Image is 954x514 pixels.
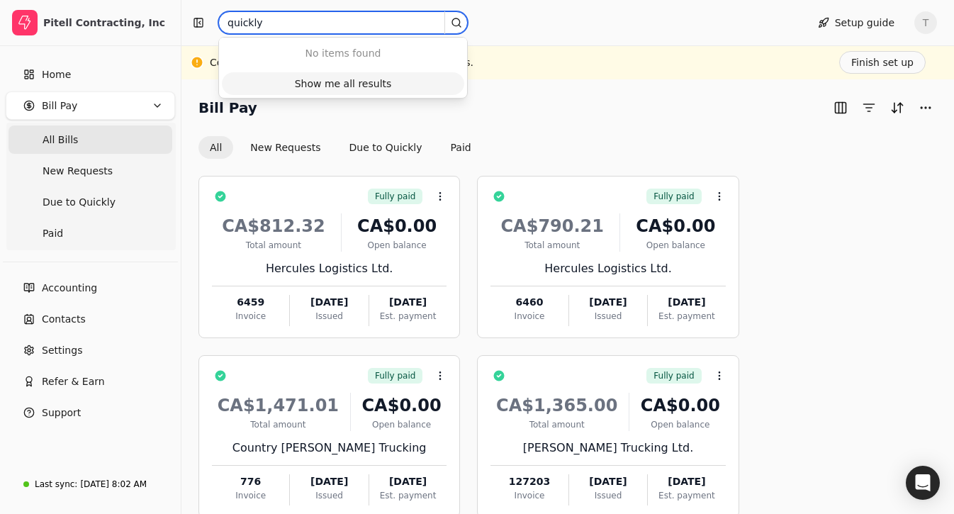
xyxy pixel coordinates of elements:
button: Sort [886,96,909,119]
div: CA$1,365.00 [490,393,623,418]
a: All Bills [9,125,172,154]
div: CA$0.00 [635,393,726,418]
div: Open balance [347,239,447,252]
div: Est. payment [648,489,725,502]
button: Bill Pay [6,91,175,120]
div: Complete your set up to begin processing payments. [210,55,473,70]
div: CA$1,471.01 [212,393,344,418]
a: Home [6,60,175,89]
div: CA$0.00 [347,213,447,239]
div: Total amount [212,418,344,431]
a: Contacts [6,305,175,333]
div: Total amount [212,239,335,252]
div: Issued [290,310,368,323]
button: All [198,136,233,159]
a: Settings [6,336,175,364]
div: Est. payment [369,310,447,323]
span: Paid [43,226,63,241]
div: 6459 [212,295,289,310]
div: Country [PERSON_NAME] Trucking [212,440,447,457]
div: Pitell Contracting, Inc [43,16,169,30]
div: Issued [290,489,368,502]
span: Refer & Earn [42,374,105,389]
div: [DATE] [290,295,368,310]
div: 776 [212,474,289,489]
div: Invoice filter options [198,136,483,159]
div: Open Intercom Messenger [906,466,940,500]
div: [PERSON_NAME] Trucking Ltd. [490,440,725,457]
div: 6460 [490,295,568,310]
div: Hercules Logistics Ltd. [212,260,447,277]
span: Settings [42,343,82,358]
input: Search [218,11,468,34]
button: Show me all results [222,72,464,95]
div: [DATE] [569,474,647,489]
div: Invoice [212,489,289,502]
div: [DATE] [369,295,447,310]
div: [DATE] [569,295,647,310]
span: New Requests [43,164,113,179]
div: Issued [569,489,647,502]
span: Bill Pay [42,99,77,113]
div: Est. payment [648,310,725,323]
span: Accounting [42,281,97,296]
span: Due to Quickly [43,195,116,210]
span: All Bills [43,133,78,147]
button: Due to Quickly [338,136,434,159]
span: Home [42,67,71,82]
a: Paid [9,219,172,247]
div: Open balance [357,418,447,431]
span: Fully paid [653,190,694,203]
span: Support [42,406,81,420]
div: [DATE] [369,474,447,489]
div: [DATE] [290,474,368,489]
div: CA$0.00 [626,213,725,239]
div: Total amount [490,418,623,431]
div: CA$0.00 [357,393,447,418]
div: CA$790.21 [490,213,614,239]
div: Invoice [490,310,568,323]
div: Show me all results [295,77,392,91]
button: More [914,96,937,119]
a: Due to Quickly [9,188,172,216]
div: Hercules Logistics Ltd. [490,260,725,277]
button: New Requests [239,136,332,159]
button: Setup guide [807,11,906,34]
div: Suggestions [219,38,467,69]
div: Invoice [490,489,568,502]
a: Accounting [6,274,175,302]
div: [DATE] 8:02 AM [80,478,147,491]
div: [DATE] [648,474,725,489]
button: Finish set up [839,51,926,74]
div: Est. payment [369,489,447,502]
span: Fully paid [375,369,415,382]
div: CA$812.32 [212,213,335,239]
button: Paid [439,136,483,159]
div: Open balance [626,239,725,252]
button: Support [6,398,175,427]
span: Fully paid [375,190,415,203]
div: Invoice [212,310,289,323]
div: No items found [219,38,467,69]
a: Last sync:[DATE] 8:02 AM [6,471,175,497]
div: Issued [569,310,647,323]
a: New Requests [9,157,172,185]
button: Refer & Earn [6,367,175,396]
div: 127203 [490,474,568,489]
span: Contacts [42,312,86,327]
div: Open balance [635,418,726,431]
div: Last sync: [35,478,77,491]
h2: Bill Pay [198,96,257,119]
div: [DATE] [648,295,725,310]
div: Total amount [490,239,614,252]
button: T [914,11,937,34]
span: Fully paid [653,369,694,382]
